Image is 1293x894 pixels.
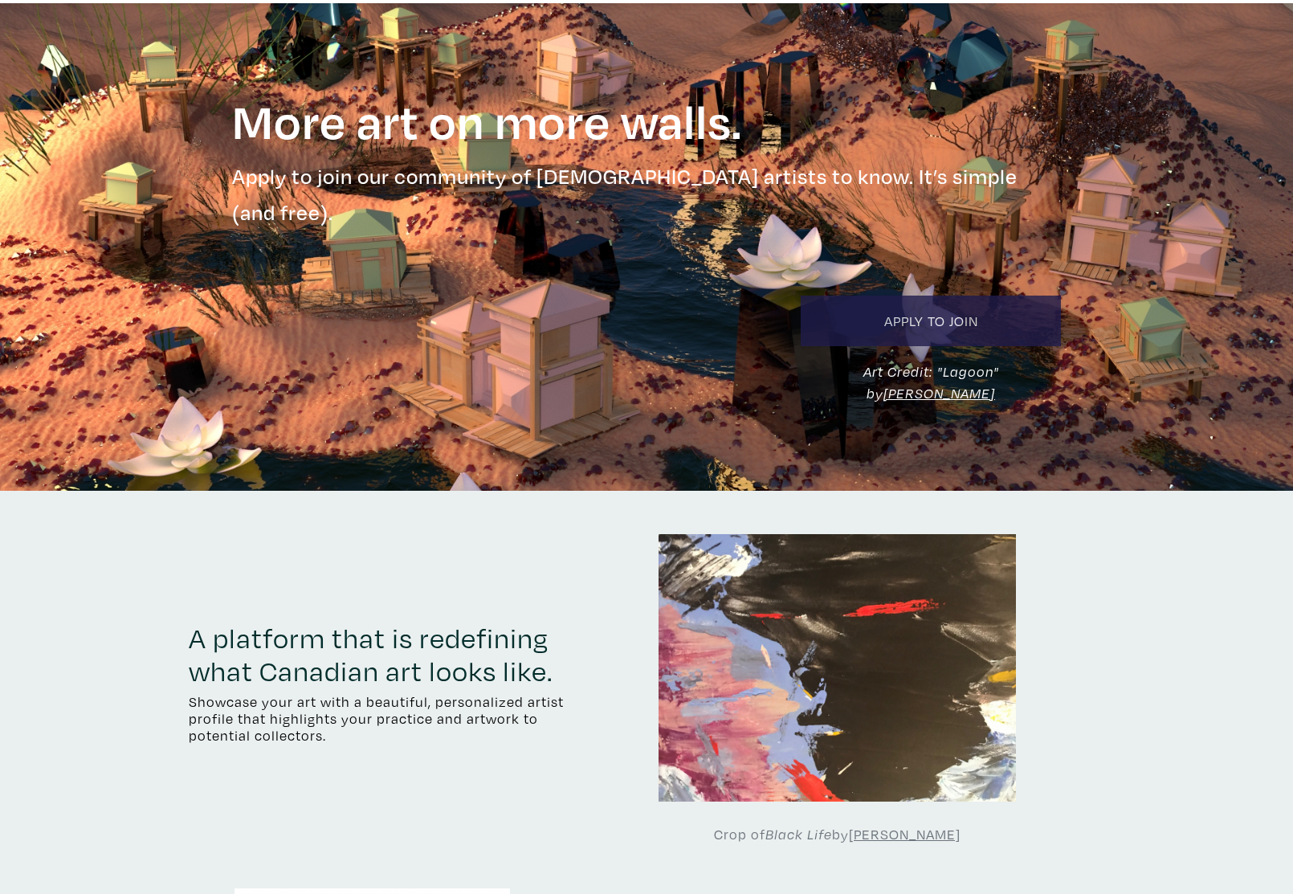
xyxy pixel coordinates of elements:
p: Showcase your art with a beautiful, personalized artist profile that highlights your practice and... [189,694,570,744]
em: Black Life [765,825,832,843]
p: Crop of by [659,823,1016,845]
div: A platform that is redefining what Canadian art looks like. [189,534,570,846]
img: Artists = Entrepreneurs [659,534,1016,802]
a: [PERSON_NAME] [883,384,995,402]
h1: More art on more walls. [232,90,1061,151]
div: Art Credit: "Lagoon" by [789,361,1073,404]
div: Apply to join our community of [DEMOGRAPHIC_DATA] artists to know. It’s simple (and free). [220,158,1073,231]
a: [PERSON_NAME] [849,825,961,843]
a: Apply to Join [801,296,1061,346]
